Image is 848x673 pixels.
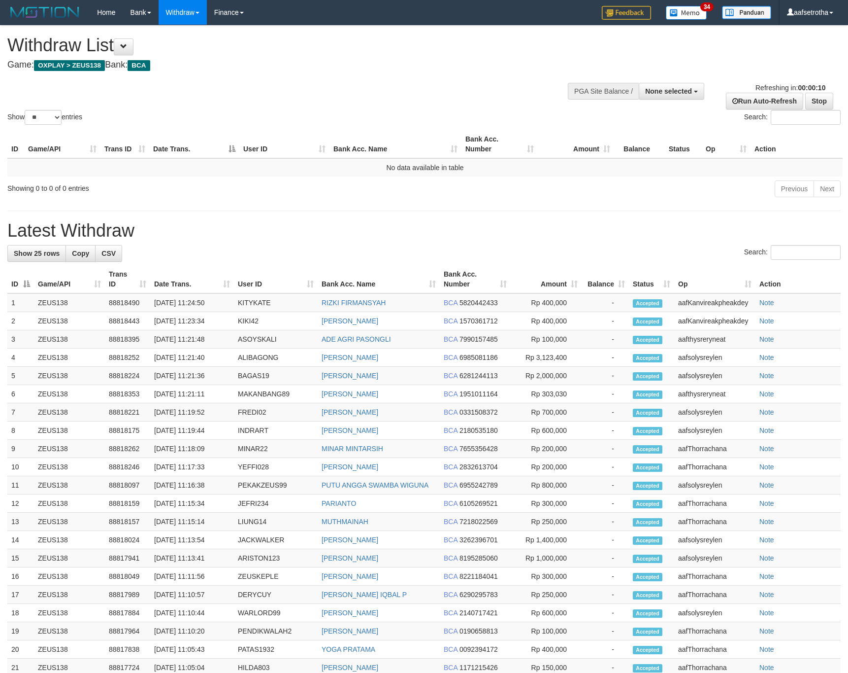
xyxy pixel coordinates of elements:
[814,180,841,197] a: Next
[582,458,629,476] td: -
[34,458,105,476] td: ZEUS138
[7,586,34,604] td: 17
[602,6,651,20] img: Feedback.jpg
[150,403,234,422] td: [DATE] 11:19:52
[150,312,234,330] td: [DATE] 11:23:34
[744,110,841,125] label: Search:
[459,354,498,361] span: Copy 6985081186 to clipboard
[7,110,82,125] label: Show entries
[34,403,105,422] td: ZEUS138
[7,221,841,241] h1: Latest Withdraw
[674,567,755,586] td: aafThorrachana
[322,354,378,361] a: [PERSON_NAME]
[322,645,375,653] a: YOGA PRATAMA
[150,531,234,549] td: [DATE] 11:13:54
[234,349,318,367] td: ALIBAGONG
[150,476,234,495] td: [DATE] 11:16:38
[150,385,234,403] td: [DATE] 11:21:11
[459,609,498,617] span: Copy 2140717421 to clipboard
[7,265,34,293] th: ID: activate to sort column descending
[65,245,96,262] a: Copy
[234,440,318,458] td: MINAR22
[14,249,60,257] span: Show 25 rows
[7,60,555,70] h4: Game: Bank:
[511,567,582,586] td: Rp 300,000
[582,567,629,586] td: -
[7,130,24,158] th: ID
[234,586,318,604] td: DERYCUY
[322,591,407,599] a: [PERSON_NAME] IQBAL P
[674,422,755,440] td: aafsolysreylen
[322,372,378,380] a: [PERSON_NAME]
[798,84,825,92] strong: 00:00:10
[234,293,318,312] td: KITYKATE
[755,265,841,293] th: Action
[95,245,122,262] a: CSV
[105,403,150,422] td: 88818221
[7,567,34,586] td: 16
[582,265,629,293] th: Balance: activate to sort column ascending
[759,481,774,489] a: Note
[459,572,498,580] span: Copy 8221184041 to clipboard
[322,481,428,489] a: PUTU ANGGA SWAMBA WIGUNA
[614,130,665,158] th: Balance
[700,2,714,11] span: 34
[322,572,378,580] a: [PERSON_NAME]
[444,481,457,489] span: BCA
[633,299,662,308] span: Accepted
[759,426,774,434] a: Note
[7,179,346,193] div: Showing 0 to 0 of 0 entries
[633,500,662,508] span: Accepted
[7,35,555,55] h1: Withdraw List
[444,536,457,544] span: BCA
[582,293,629,312] td: -
[633,555,662,563] span: Accepted
[759,408,774,416] a: Note
[582,349,629,367] td: -
[444,609,457,617] span: BCA
[582,604,629,622] td: -
[511,403,582,422] td: Rp 700,000
[34,440,105,458] td: ZEUS138
[34,330,105,349] td: ZEUS138
[702,130,750,158] th: Op: activate to sort column ascending
[150,567,234,586] td: [DATE] 11:11:56
[633,573,662,581] span: Accepted
[322,445,383,453] a: MINAR MINTARSIH
[7,367,34,385] td: 5
[150,349,234,367] td: [DATE] 11:21:40
[582,385,629,403] td: -
[633,518,662,527] span: Accepted
[674,265,755,293] th: Op: activate to sort column ascending
[633,372,662,381] span: Accepted
[150,549,234,567] td: [DATE] 11:13:41
[722,6,771,19] img: panduan.png
[322,627,378,635] a: [PERSON_NAME]
[440,265,511,293] th: Bank Acc. Number: activate to sort column ascending
[105,385,150,403] td: 88818353
[459,463,498,471] span: Copy 2832613704 to clipboard
[674,330,755,349] td: aafthysreryneat
[511,549,582,567] td: Rp 1,000,000
[511,513,582,531] td: Rp 250,000
[444,390,457,398] span: BCA
[582,367,629,385] td: -
[7,549,34,567] td: 15
[759,645,774,653] a: Note
[7,312,34,330] td: 2
[666,6,707,20] img: Button%20Memo.svg
[582,549,629,567] td: -
[234,422,318,440] td: INDRART
[511,265,582,293] th: Amount: activate to sort column ascending
[25,110,62,125] select: Showentries
[459,408,498,416] span: Copy 0331508372 to clipboard
[633,390,662,399] span: Accepted
[234,403,318,422] td: FREDI02
[105,440,150,458] td: 88818262
[759,664,774,672] a: Note
[234,312,318,330] td: KIKI42
[538,130,614,158] th: Amount: activate to sort column ascending
[459,481,498,489] span: Copy 6955242789 to clipboard
[759,299,774,307] a: Note
[759,518,774,526] a: Note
